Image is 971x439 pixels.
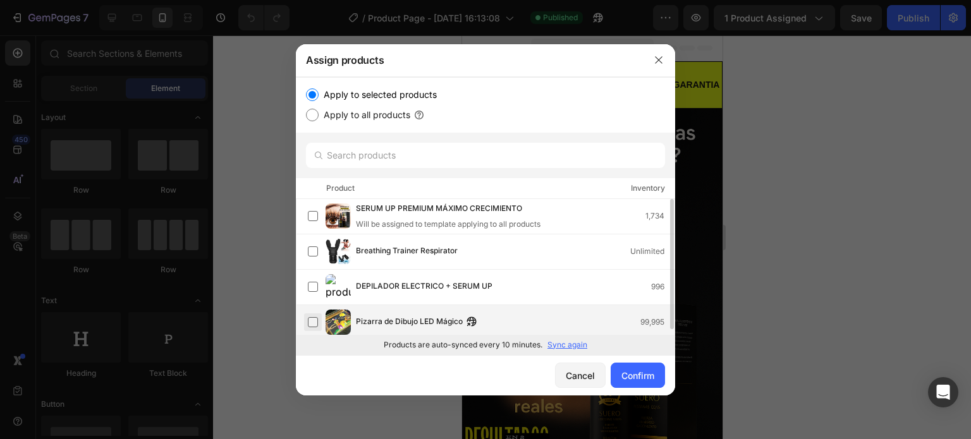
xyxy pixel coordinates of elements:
div: 99,995 [640,316,675,328]
span: DEPILADOR ELECTRICO + SERUM UP [356,280,492,294]
label: Apply to all products [319,107,410,123]
div: /> [296,77,675,355]
img: product-img [326,239,351,264]
span: SERUM UP PREMIUM MÁXIMO CRECIMIENTO [356,202,522,216]
p: Sync again [547,339,587,351]
span: Pixel 7 ( 412 px) [75,6,129,19]
p: 30 DIAS DE GARANTIA [160,42,257,57]
button: Confirm [611,363,665,388]
img: product-img [326,310,351,335]
p: PAGO CONTRAENTREGA [11,42,120,57]
div: Assign products [296,44,642,76]
div: Product [326,182,355,195]
label: Apply to selected products [319,87,437,102]
div: 1,734 [645,210,675,222]
span: Pizarra de Dibujo LED Mágico [356,315,463,329]
div: Unlimited [630,245,675,258]
input: Search products [306,143,665,168]
div: Inventory [631,182,665,195]
div: Will be assigned to template applying to all products [356,219,542,230]
button: Cancel [555,363,606,388]
div: Confirm [621,369,654,382]
p: Products are auto-synced every 10 minutes. [384,339,542,351]
div: 996 [651,280,675,293]
div: Cancel [566,369,595,382]
span: Breathing Trainer Respirator [356,244,458,258]
img: product-img [326,203,351,229]
img: product-img [326,274,351,299]
div: Open Intercom Messenger [928,377,958,407]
